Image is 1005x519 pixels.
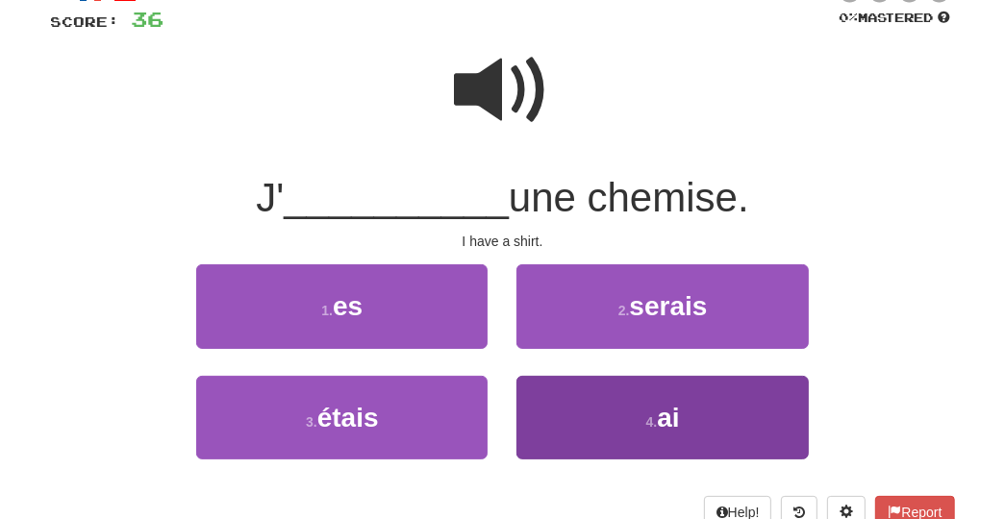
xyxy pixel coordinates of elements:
small: 3 . [306,414,317,430]
span: étais [317,403,379,432]
span: 0 % [840,10,859,25]
span: ai [657,403,679,432]
span: Score: [51,13,120,30]
small: 2 . [618,303,630,318]
small: 1 . [321,303,333,318]
div: Mastered [836,10,955,27]
button: 2.serais [516,264,808,348]
span: J' [256,175,284,220]
span: serais [630,291,708,321]
button: 3.étais [196,376,488,459]
span: es [333,291,363,321]
small: 4 . [646,414,658,430]
span: __________ [284,175,509,220]
button: 4.ai [516,376,808,459]
button: 1.es [196,264,488,348]
div: I have a shirt. [51,232,955,251]
span: une chemise. [509,175,749,220]
span: 36 [132,7,164,31]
